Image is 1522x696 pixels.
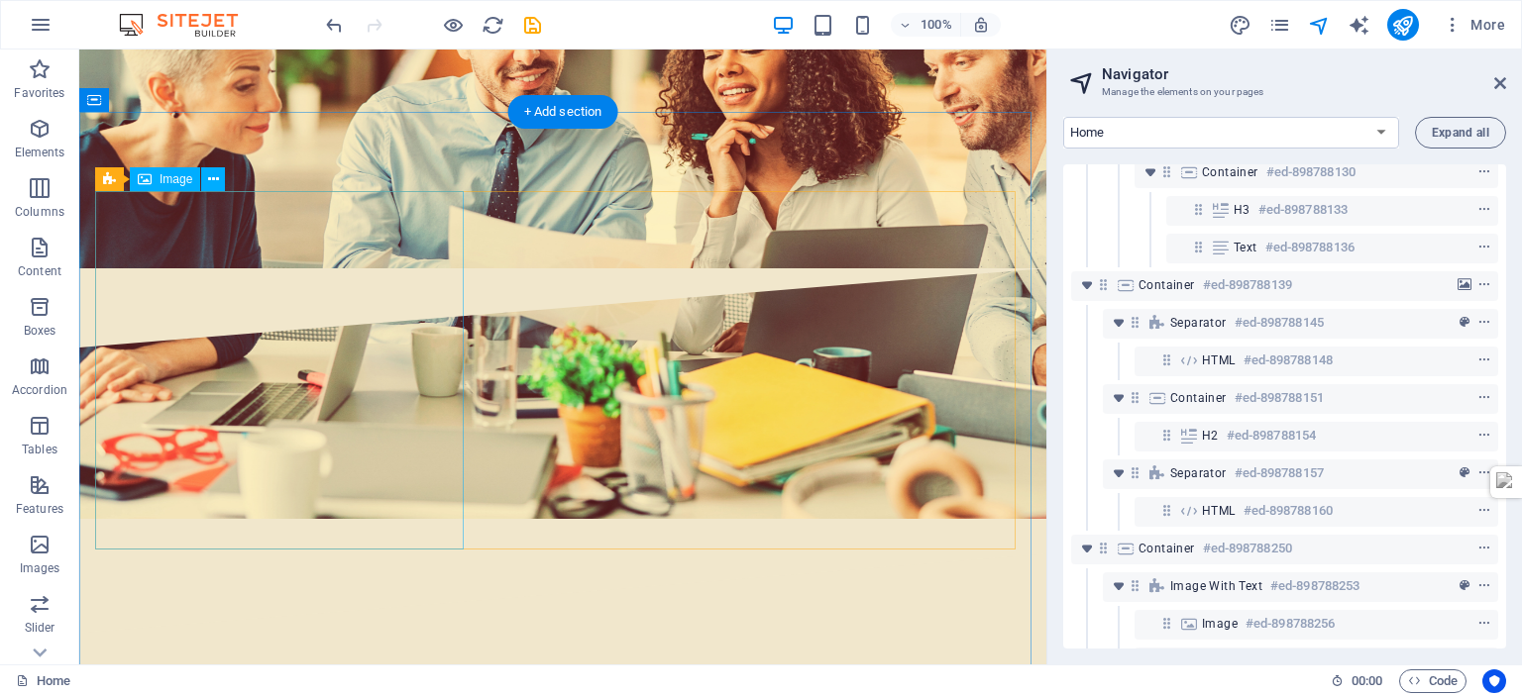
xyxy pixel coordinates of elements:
i: Undo: Change text (Ctrl+Z) [323,14,346,37]
p: Images [20,560,60,576]
p: Tables [22,442,57,457]
span: Separator [1170,315,1227,331]
h6: #ed-898788157 [1235,461,1324,485]
span: Image with text [1170,578,1262,594]
i: AI Writer [1348,14,1370,37]
button: context-menu [1474,160,1494,184]
button: preset [1455,461,1474,485]
h6: #ed-898788148 [1244,348,1333,372]
h6: #ed-898788136 [1265,236,1355,259]
span: Container [1170,390,1227,406]
span: Separator [1170,465,1227,481]
button: Expand all [1415,117,1506,149]
h6: #ed-898788154 [1227,424,1316,447]
h6: 100% [921,13,952,37]
button: preset [1455,311,1474,335]
button: More [1435,9,1513,41]
button: background [1455,273,1474,297]
button: context-menu [1474,612,1494,636]
p: Favorites [14,85,64,101]
button: context-menu [1474,198,1494,222]
h6: #ed-898788151 [1235,386,1324,410]
button: design [1229,13,1252,37]
h6: #ed-898788139 [1203,273,1292,297]
h6: #ed-898788133 [1258,198,1348,222]
span: HTML [1202,352,1236,368]
button: save [520,13,544,37]
span: Expand all [1432,127,1489,139]
iframe: To enrich screen reader interactions, please activate Accessibility in Grammarly extension settings [79,50,1046,664]
i: Publish [1391,14,1414,37]
button: Code [1399,669,1467,693]
h6: #ed-898788145 [1235,311,1324,335]
span: Container [1139,541,1195,556]
img: Editor Logo [114,13,263,37]
button: context-menu [1474,386,1494,410]
button: context-menu [1474,311,1494,335]
span: HTML [1202,503,1236,519]
p: Boxes [24,323,56,339]
p: Elements [15,145,65,160]
h6: #ed-898788253 [1270,574,1359,598]
button: pages [1268,13,1292,37]
h6: #ed-898788250 [1203,537,1292,560]
span: Container [1202,164,1258,180]
button: toggle-expand [1075,273,1099,297]
button: 100% [891,13,961,37]
span: Text [1234,240,1257,255]
button: context-menu [1474,574,1494,598]
h6: #ed-898788130 [1266,160,1356,184]
button: context-menu [1474,273,1494,297]
button: context-menu [1474,348,1494,372]
button: toggle-expand [1107,386,1131,410]
button: Usercentrics [1482,669,1506,693]
button: toggle-expand [1107,574,1131,598]
span: : [1365,673,1368,688]
p: Slider [25,620,55,636]
span: More [1443,15,1505,35]
button: Click here to leave preview mode and continue editing [441,13,465,37]
button: context-menu [1474,537,1494,560]
i: On resize automatically adjust zoom level to fit chosen device. [972,16,990,34]
h6: #ed-898788160 [1244,499,1333,523]
span: H3 [1234,202,1250,218]
button: context-menu [1474,499,1494,523]
h2: Navigator [1102,65,1506,83]
button: context-menu [1474,424,1494,447]
button: navigator [1308,13,1332,37]
p: Columns [15,204,64,220]
h6: #ed-898788256 [1246,612,1335,636]
button: toggle-expand [1107,461,1131,485]
i: Navigator [1308,14,1331,37]
button: undo [322,13,346,37]
button: text_generator [1348,13,1371,37]
p: Content [18,263,61,279]
p: Features [16,501,63,517]
h3: Manage the elements on your pages [1102,83,1467,101]
button: preset [1455,574,1474,598]
span: 00 00 [1352,669,1382,693]
button: context-menu [1474,461,1494,485]
button: reload [481,13,504,37]
button: publish [1387,9,1419,41]
button: toggle-expand [1107,311,1131,335]
button: toggle-expand [1075,537,1099,560]
span: H2 [1202,428,1219,444]
h6: Session time [1331,669,1383,693]
button: context-menu [1474,236,1494,259]
span: Image [1202,616,1238,632]
span: Code [1408,669,1458,693]
span: Container [1139,277,1195,293]
button: toggle-expand [1139,160,1162,184]
a: Click to cancel selection. Double-click to open Pages [16,669,70,693]
div: + Add section [508,95,618,129]
p: Accordion [12,382,67,398]
span: Image [160,173,192,185]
